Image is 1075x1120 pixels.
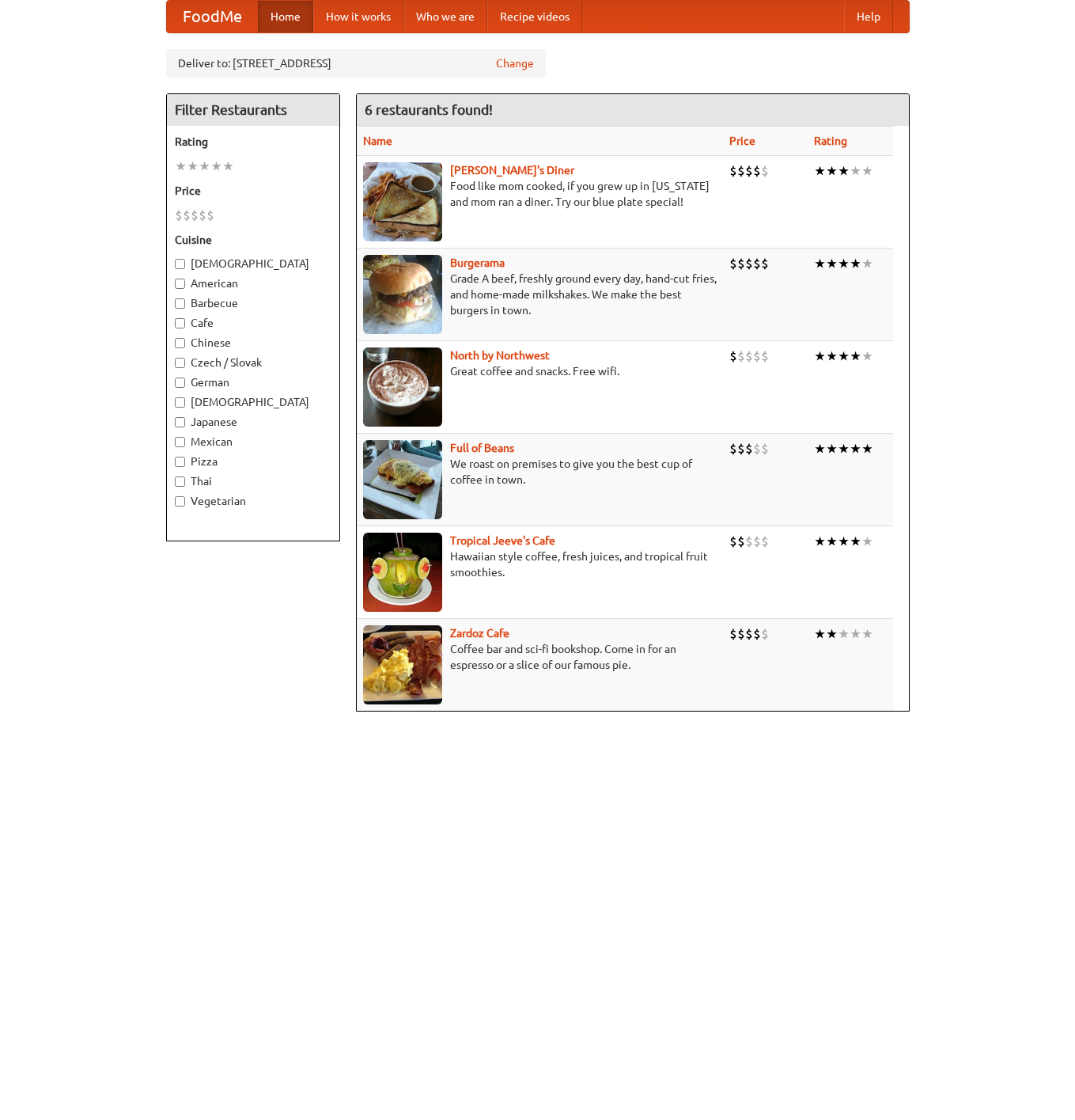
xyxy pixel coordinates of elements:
[206,207,214,224] li: $
[175,183,331,199] h5: Price
[850,440,861,457] li: ★
[861,255,873,272] li: ★
[861,162,873,180] li: ★
[363,255,442,334] img: burgerama.jpg
[365,102,493,117] ng-pluralize: 6 restaurants found!
[175,335,331,351] label: Chinese
[826,162,838,180] li: ★
[175,378,185,388] input: German
[175,454,331,469] label: Pizza
[450,442,514,454] a: Full of Beans
[450,164,574,177] a: [PERSON_NAME]'s Diner
[761,440,769,457] li: $
[175,358,185,368] input: Czech / Slovak
[187,158,199,175] li: ★
[175,496,185,507] input: Vegetarian
[745,533,753,550] li: $
[761,162,769,180] li: $
[850,255,861,272] li: ★
[166,49,546,78] div: Deliver to: [STREET_ADDRESS]
[826,440,838,457] li: ★
[861,625,873,643] li: ★
[861,347,873,365] li: ★
[753,440,761,457] li: $
[826,625,838,643] li: ★
[761,347,769,365] li: $
[745,255,753,272] li: $
[838,162,850,180] li: ★
[814,625,826,643] li: ★
[861,440,873,457] li: ★
[850,347,861,365] li: ★
[363,625,442,704] img: zardoz.jpg
[737,625,745,643] li: $
[175,493,331,509] label: Vegetarian
[175,417,185,427] input: Japanese
[487,1,582,32] a: Recipe videos
[814,533,826,550] li: ★
[761,255,769,272] li: $
[729,440,737,457] li: $
[175,394,331,410] label: [DEMOGRAPHIC_DATA]
[450,256,505,269] a: Burgerama
[850,625,861,643] li: ★
[175,295,331,311] label: Barbecue
[844,1,893,32] a: Help
[826,533,838,550] li: ★
[175,232,331,248] h5: Cuisine
[175,275,331,291] label: American
[838,347,850,365] li: ★
[450,534,555,547] b: Tropical Jeeve's Cafe
[737,533,745,550] li: $
[175,473,331,489] label: Thai
[199,207,206,224] li: $
[814,440,826,457] li: ★
[729,135,755,147] a: Price
[175,279,185,289] input: American
[167,94,339,126] h4: Filter Restaurants
[363,162,442,241] img: sallys.jpg
[175,457,185,467] input: Pizza
[363,135,392,147] a: Name
[753,255,761,272] li: $
[838,440,850,457] li: ★
[363,641,717,673] p: Coffee bar and sci-fi bookshop. Come in for an espresso or a slice of our famous pie.
[183,207,191,224] li: $
[753,162,761,180] li: $
[450,627,509,640] a: Zardoz Cafe
[826,255,838,272] li: ★
[175,338,185,348] input: Chinese
[838,255,850,272] li: ★
[210,158,222,175] li: ★
[313,1,403,32] a: How it works
[761,533,769,550] li: $
[729,162,737,180] li: $
[363,347,442,427] img: north.jpg
[729,533,737,550] li: $
[175,434,331,450] label: Mexican
[191,207,199,224] li: $
[753,533,761,550] li: $
[814,135,847,147] a: Rating
[850,162,861,180] li: ★
[175,437,185,447] input: Mexican
[363,440,442,519] img: beans.jpg
[861,533,873,550] li: ★
[175,158,187,175] li: ★
[496,55,534,71] a: Change
[737,162,745,180] li: $
[175,355,331,370] label: Czech / Slovak
[745,347,753,365] li: $
[745,440,753,457] li: $
[850,533,861,550] li: ★
[363,549,717,580] p: Hawaiian style coffee, fresh juices, and tropical fruit smoothies.
[175,315,331,331] label: Cafe
[222,158,234,175] li: ★
[175,207,183,224] li: $
[175,298,185,309] input: Barbecue
[363,271,717,318] p: Grade A beef, freshly ground every day, hand-cut fries, and home-made milkshakes. We make the bes...
[737,347,745,365] li: $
